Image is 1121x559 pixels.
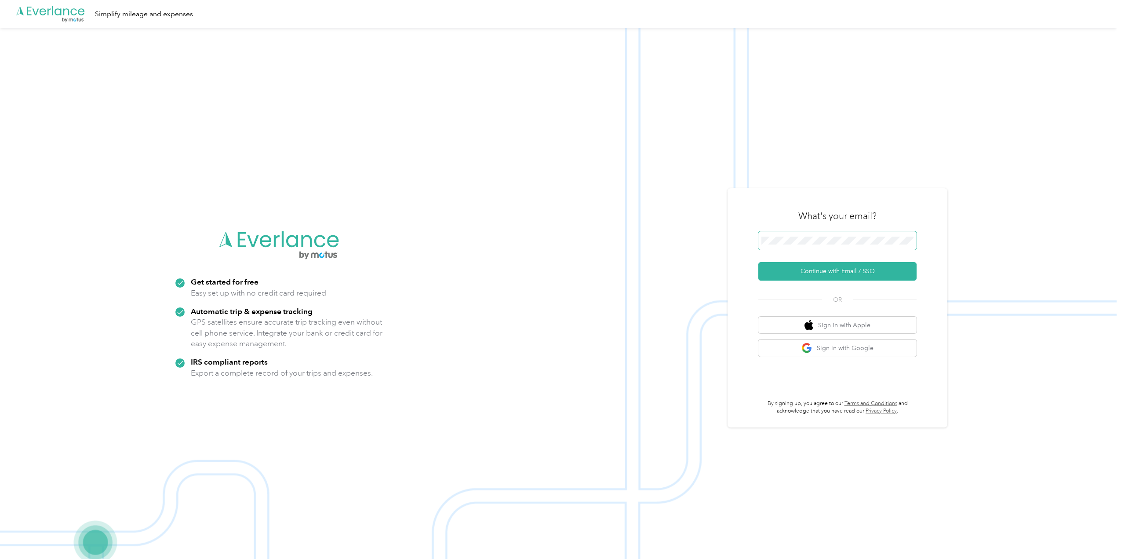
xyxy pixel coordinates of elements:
[191,277,258,286] strong: Get started for free
[866,408,897,414] a: Privacy Policy
[758,262,917,281] button: Continue with Email / SSO
[798,210,877,222] h3: What's your email?
[191,307,313,316] strong: Automatic trip & expense tracking
[191,288,326,299] p: Easy set up with no credit card required
[844,400,897,407] a: Terms and Conditions
[191,368,373,379] p: Export a complete record of your trips and expenses.
[191,317,383,349] p: GPS satellites ensure accurate trip tracking even without cell phone service. Integrate your bank...
[804,320,813,331] img: apple logo
[95,9,193,20] div: Simplify mileage and expenses
[191,357,268,366] strong: IRS compliant reports
[758,400,917,415] p: By signing up, you agree to our and acknowledge that you have read our .
[758,317,917,334] button: apple logoSign in with Apple
[758,340,917,357] button: google logoSign in with Google
[822,295,853,304] span: OR
[801,343,812,354] img: google logo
